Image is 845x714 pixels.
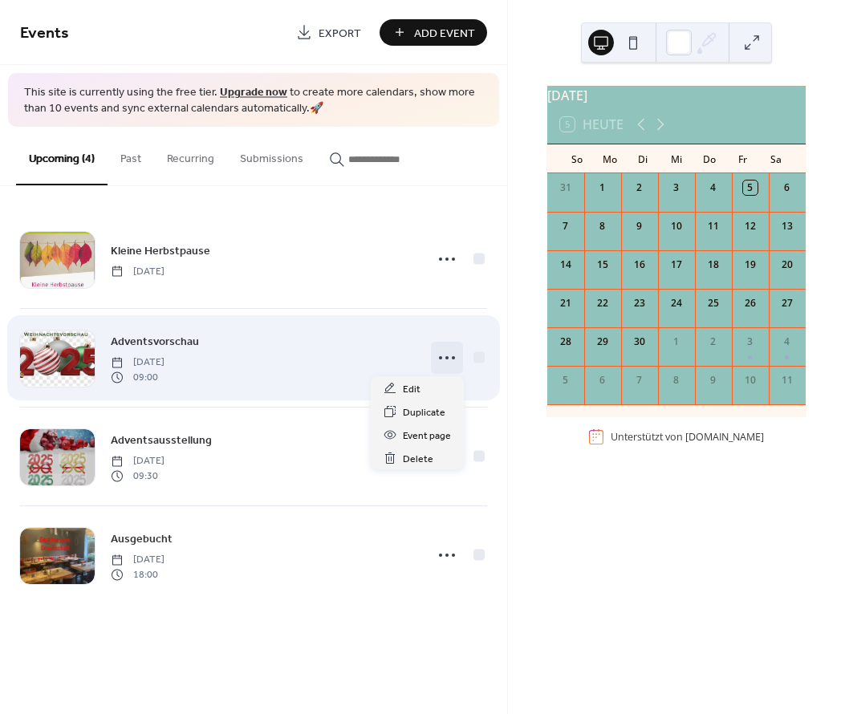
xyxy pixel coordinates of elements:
[632,373,647,387] div: 7
[111,529,173,548] a: Ausgebucht
[111,334,199,351] span: Adventsvorschau
[743,373,758,387] div: 10
[111,432,212,449] span: Adventsausstellung
[559,335,573,349] div: 28
[669,296,684,310] div: 24
[227,127,316,184] button: Submissions
[611,430,764,444] div: Unterstützt von
[706,335,721,349] div: 2
[706,219,721,233] div: 11
[284,19,373,46] a: Export
[559,373,573,387] div: 5
[780,335,794,349] div: 4
[780,296,794,310] div: 27
[16,127,108,185] button: Upcoming (4)
[706,258,721,272] div: 18
[403,451,433,468] span: Delete
[669,373,684,387] div: 8
[559,181,573,195] div: 31
[24,85,483,116] span: This site is currently using the free tier. to create more calendars, show more than 10 events an...
[559,296,573,310] div: 21
[559,258,573,272] div: 14
[108,127,154,184] button: Past
[726,144,759,173] div: Fr
[669,258,684,272] div: 17
[547,86,806,105] div: [DATE]
[780,181,794,195] div: 6
[669,219,684,233] div: 10
[627,144,660,173] div: Di
[111,553,165,567] span: [DATE]
[693,144,726,173] div: Do
[632,335,647,349] div: 30
[780,373,794,387] div: 11
[669,181,684,195] div: 3
[632,181,647,195] div: 2
[220,82,287,103] a: Upgrade now
[111,355,165,370] span: [DATE]
[660,144,693,173] div: Mi
[111,531,173,548] span: Ausgebucht
[595,181,610,195] div: 1
[595,219,610,233] div: 8
[760,144,793,173] div: Sa
[414,25,475,42] span: Add Event
[706,373,721,387] div: 9
[380,19,487,46] button: Add Event
[20,18,69,49] span: Events
[685,430,764,444] a: [DOMAIN_NAME]
[743,181,758,195] div: 5
[111,454,165,469] span: [DATE]
[403,404,445,421] span: Duplicate
[706,181,721,195] div: 4
[595,258,610,272] div: 15
[111,332,199,351] a: Adventsvorschau
[403,381,420,398] span: Edit
[780,258,794,272] div: 20
[111,242,210,259] span: Kleine Herbstpause
[595,296,610,310] div: 22
[632,296,647,310] div: 23
[593,144,626,173] div: Mo
[111,264,165,278] span: [DATE]
[780,219,794,233] div: 13
[595,335,610,349] div: 29
[743,335,758,349] div: 3
[111,567,165,582] span: 18:00
[560,144,593,173] div: So
[111,370,165,384] span: 09:00
[743,296,758,310] div: 26
[111,431,212,449] a: Adventsausstellung
[669,335,684,349] div: 1
[743,219,758,233] div: 12
[403,428,451,444] span: Event page
[743,258,758,272] div: 19
[319,25,361,42] span: Export
[632,258,647,272] div: 16
[154,127,227,184] button: Recurring
[111,469,165,483] span: 09:30
[706,296,721,310] div: 25
[632,219,647,233] div: 9
[111,241,210,260] a: Kleine Herbstpause
[559,219,573,233] div: 7
[595,373,610,387] div: 6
